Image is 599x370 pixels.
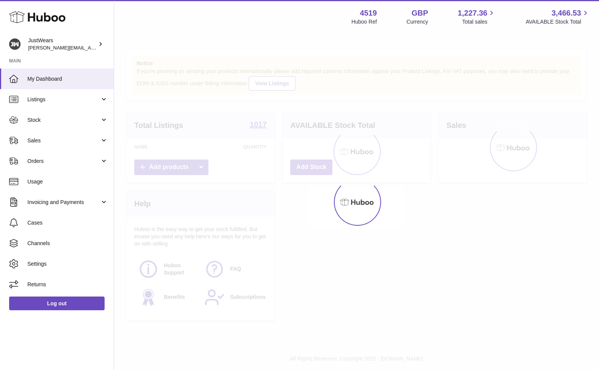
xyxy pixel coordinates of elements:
span: Orders [27,158,100,165]
a: 3,466.53 AVAILABLE Stock Total [526,8,590,26]
span: Stock [27,116,100,124]
img: josh@just-wears.com [9,38,21,50]
strong: GBP [412,8,428,18]
span: My Dashboard [27,75,108,83]
div: JustWears [28,37,97,51]
span: Total sales [462,18,496,26]
span: Cases [27,219,108,226]
strong: 4519 [360,8,377,18]
span: Sales [27,137,100,144]
span: Usage [27,178,108,185]
div: Currency [407,18,428,26]
span: 1,227.36 [458,8,488,18]
a: 1,227.36 Total sales [458,8,496,26]
span: [PERSON_NAME][EMAIL_ADDRESS][DOMAIN_NAME] [28,45,153,51]
span: Invoicing and Payments [27,199,100,206]
span: 3,466.53 [551,8,581,18]
span: Listings [27,96,100,103]
a: Log out [9,297,105,310]
span: Settings [27,260,108,268]
span: Channels [27,240,108,247]
span: Returns [27,281,108,288]
span: AVAILABLE Stock Total [526,18,590,26]
div: Huboo Ref [351,18,377,26]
